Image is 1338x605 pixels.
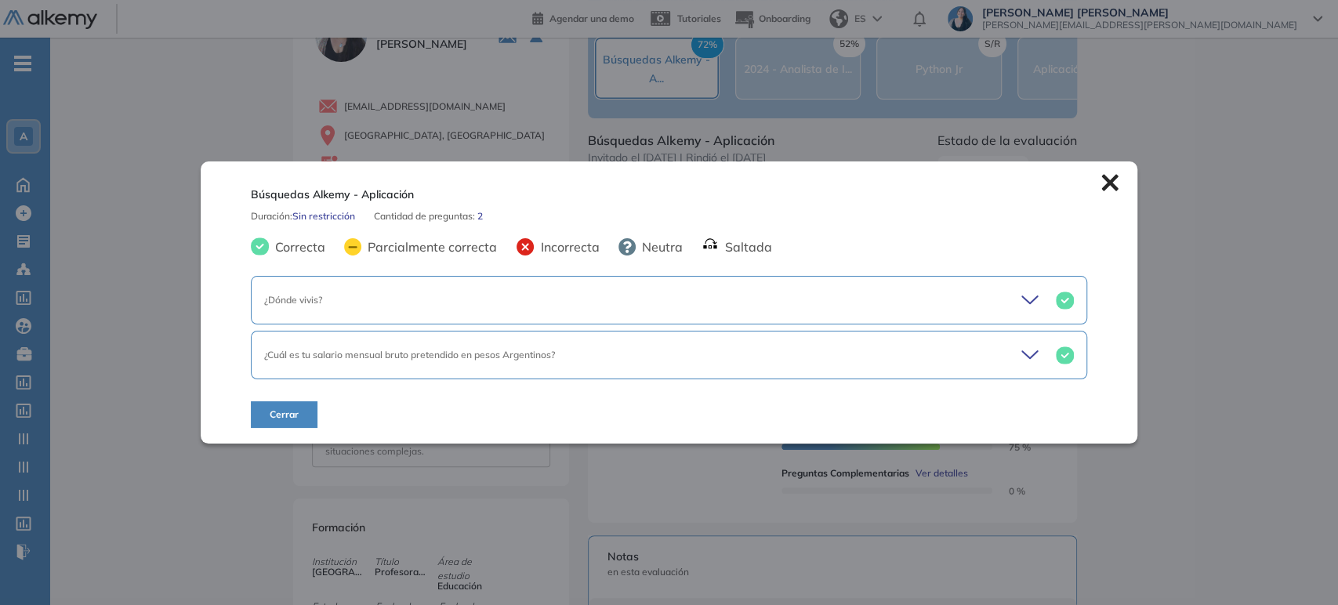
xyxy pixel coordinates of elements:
[269,237,325,256] span: Correcta
[477,209,483,223] span: 2
[264,294,322,306] span: ¿Dónde vivis?
[361,237,497,256] span: Parcialmente correcta
[719,237,772,256] span: Saltada
[270,408,299,422] span: Cerrar
[251,187,414,203] span: Búsquedas Alkemy - Aplicación
[636,237,683,256] span: Neutra
[251,209,292,223] span: Duración :
[264,349,555,360] span: ¿Cuál es tu salario mensual bruto pretendido en pesos Argentinos?
[374,209,477,223] span: Cantidad de preguntas:
[535,237,600,256] span: Incorrecta
[292,209,355,223] span: Sin restricción
[251,401,317,428] button: Cerrar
